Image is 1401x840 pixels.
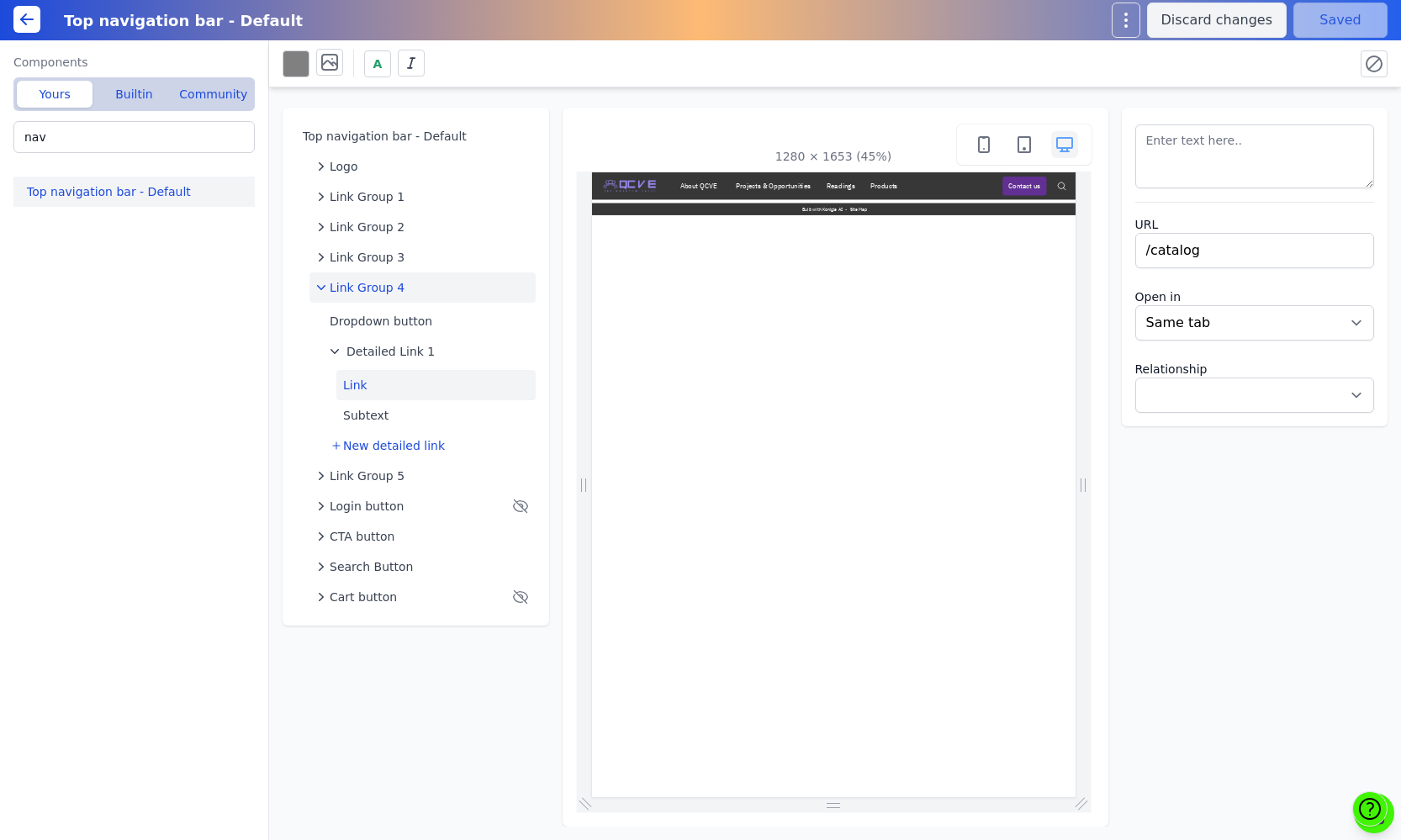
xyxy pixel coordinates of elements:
[309,272,536,303] button: Link Group 4
[330,589,397,605] span: Cart button
[346,343,435,360] span: Detailed Link 1
[309,461,536,491] button: Link Group 5
[1011,131,1038,158] button: Tablet
[176,81,251,108] button: Community
[1147,3,1287,38] button: Discard changes
[1135,361,1375,378] label: Relationship
[1361,50,1388,77] button: Reset all styles
[316,49,343,76] button: Background image
[323,336,536,367] button: Detailed Link 1
[13,177,262,207] button: Top navigation bar - Default
[330,468,404,484] span: Link Group 5
[96,81,172,108] button: Builtin
[617,20,678,40] a: Products
[364,50,391,77] button: A
[1135,288,1375,305] label: Open in
[13,54,255,71] label: Components
[330,558,413,575] span: Search Button
[970,131,997,158] button: Mobile
[309,242,536,272] button: Link Group 3
[323,306,536,336] button: Dropdown button
[330,279,404,296] span: Link Group 4
[1135,233,1375,268] input: https://example.com
[330,498,404,515] span: Login button
[309,552,536,582] button: Search Button
[343,437,445,454] span: New detailed link
[543,68,561,95] a: AI
[336,400,536,431] button: Subtext
[506,9,597,51] button: Readings
[398,50,425,77] button: Italics
[592,172,1077,799] iframe: Preview
[547,72,558,92] p: AI
[336,370,536,400] button: Link
[330,249,404,266] span: Link Group 3
[296,121,536,151] button: Top navigation bar - Default
[309,212,536,242] button: Link Group 2
[911,9,1009,51] a: Contact us
[466,72,543,92] a: Built with Konigle
[13,121,255,153] input: Search your components
[17,81,93,108] button: Yours
[775,148,891,165] div: 1280 × 1653 (45%)
[309,151,536,182] button: Logo
[565,72,611,92] a: Site Map
[306,9,500,51] button: Projects & Opportunities
[373,55,383,72] span: A
[309,182,536,212] button: Link Group 1
[330,219,404,235] span: Link Group 2
[283,50,309,77] button: Background color
[330,158,358,175] span: Logo
[330,188,404,205] span: Link Group 1
[309,491,536,521] button: Login button
[1051,131,1078,158] button: Desktop
[323,431,536,461] button: New detailed link
[330,528,394,545] span: CTA button
[309,521,536,552] button: CTA button
[1293,3,1388,38] button: Saved
[1135,216,1375,233] label: URL
[309,582,536,612] button: Cart button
